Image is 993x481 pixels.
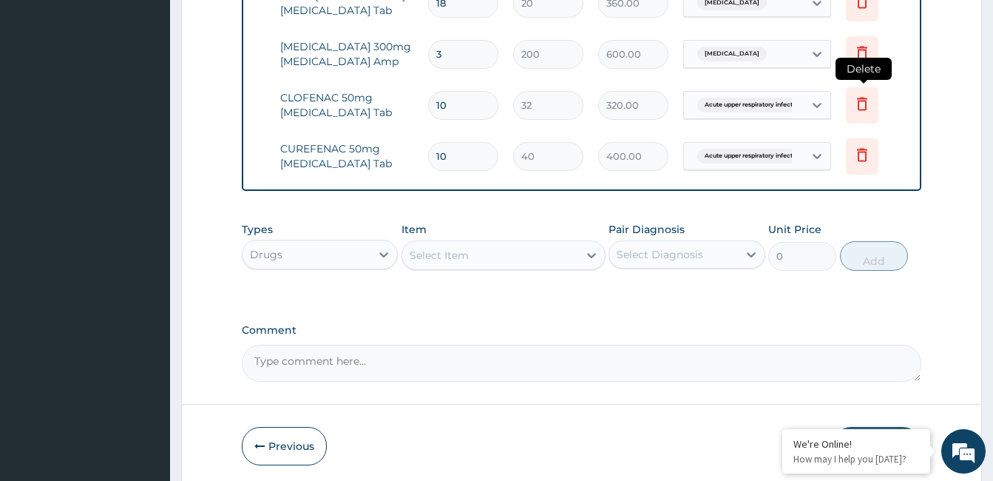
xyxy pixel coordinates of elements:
[243,7,278,43] div: Minimize live chat window
[840,241,908,271] button: Add
[609,222,685,237] label: Pair Diagnosis
[250,247,282,262] div: Drugs
[793,437,919,451] div: We're Online!
[242,223,273,236] label: Types
[86,146,204,295] span: We're online!
[697,47,767,61] span: [MEDICAL_DATA]
[242,324,921,337] label: Comment
[273,32,421,76] td: [MEDICAL_DATA] 300mg [MEDICAL_DATA] Amp
[768,222,821,237] label: Unit Price
[401,222,427,237] label: Item
[793,453,919,465] p: How may I help you today?
[833,427,921,465] button: Submit
[410,248,469,263] div: Select Item
[7,323,282,374] textarea: Type your message and hit 'Enter'
[77,83,248,102] div: Chat with us now
[617,247,703,262] div: Select Diagnosis
[273,134,421,178] td: CUREFENAC 50mg [MEDICAL_DATA] Tab
[697,149,804,164] span: Acute upper respiratory infect...
[27,74,60,111] img: d_794563401_company_1708531726252_794563401
[697,98,804,112] span: Acute upper respiratory infect...
[242,427,327,465] button: Previous
[273,83,421,127] td: CLOFENAC 50mg [MEDICAL_DATA] Tab
[836,58,892,80] span: Delete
